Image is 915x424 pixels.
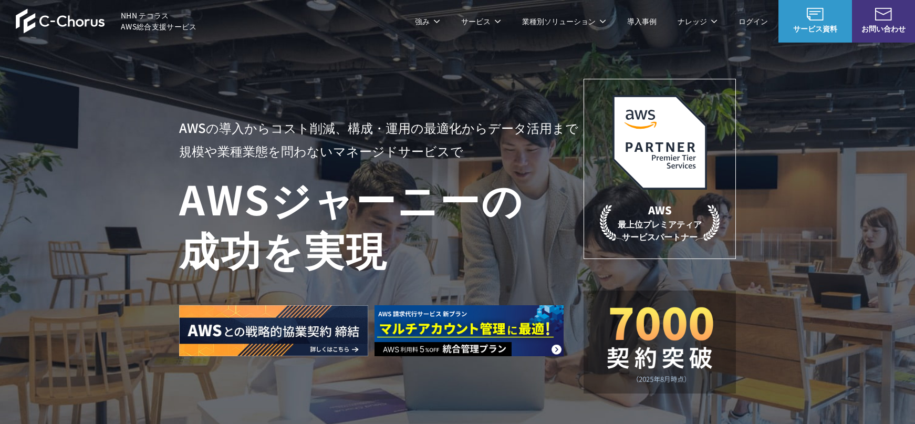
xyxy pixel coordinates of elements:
img: お問い合わせ [875,8,892,20]
img: AWS請求代行サービス 統合管理プラン [375,305,564,356]
img: AWSプレミアティアサービスパートナー [612,95,707,190]
p: AWSの導入からコスト削減、 構成・運用の最適化からデータ活用まで 規模や業種業態を問わない マネージドサービスで [179,116,584,162]
img: 契約件数 [605,306,715,383]
em: AWS [648,202,672,218]
p: 強み [415,16,440,27]
span: NHN テコラス AWS総合支援サービス [121,10,197,32]
p: ナレッジ [678,16,718,27]
span: サービス資料 [778,23,852,34]
h1: AWS ジャーニーの 成功を実現 [179,173,584,274]
a: AWS総合支援サービス C-Chorus NHN テコラスAWS総合支援サービス [16,8,197,34]
a: 導入事例 [627,16,657,27]
p: 業種別ソリューション [522,16,606,27]
span: お問い合わせ [852,23,915,34]
p: サービス [461,16,501,27]
a: ログイン [739,16,768,27]
img: AWS総合支援サービス C-Chorus サービス資料 [807,8,824,20]
p: 最上位プレミアティア サービスパートナー [600,202,720,243]
img: AWSとの戦略的協業契約 締結 [179,305,368,356]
